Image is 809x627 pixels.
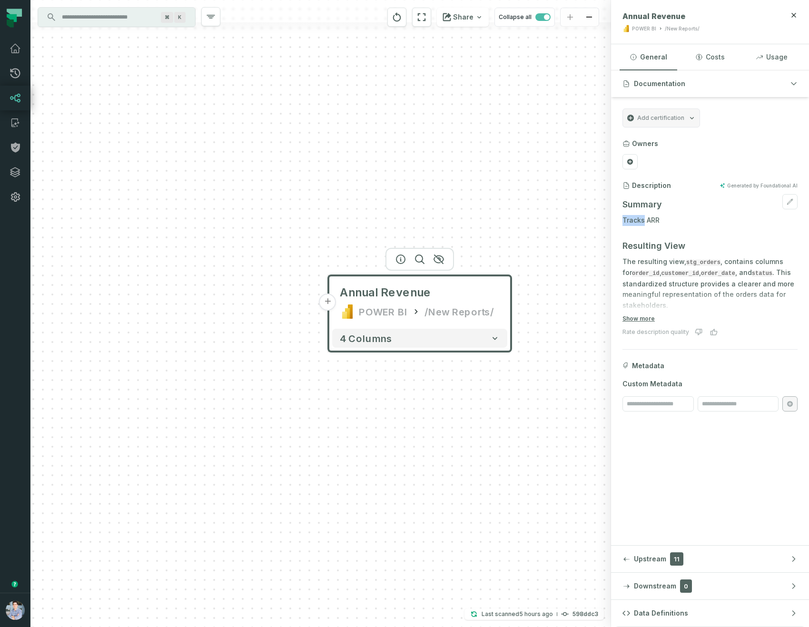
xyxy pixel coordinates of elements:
[340,285,431,300] span: Annual Revenue
[632,361,664,371] span: Metadata
[622,108,700,127] button: Add certification
[620,44,677,70] button: General
[622,239,798,253] h3: Resulting View
[611,600,809,627] button: Data Definitions
[437,8,489,27] button: Share
[161,12,173,23] span: Press ⌘ + K to focus the search bar
[720,183,798,188] button: Generated by Foundational AI
[686,259,720,266] code: stg_orders
[661,270,699,277] code: customer_id
[665,25,700,32] div: /New Reports/
[319,294,336,311] button: +
[622,215,798,226] p: Tracks ARR
[340,333,392,344] span: 4 columns
[572,611,598,617] h4: 598ddc3
[580,8,599,27] button: zoom out
[632,181,671,190] h3: Description
[482,609,553,619] p: Last scanned
[743,44,800,70] button: Usage
[622,379,798,389] span: Custom Metadata
[359,304,407,319] div: POWER BI
[752,270,772,277] code: status
[701,270,735,277] code: order_date
[632,270,660,277] code: order_id
[680,579,692,593] span: 0
[174,12,186,23] span: Press ⌘ + K to focus the search bar
[634,581,676,591] span: Downstream
[622,11,685,21] span: Annual Revenue
[622,315,655,323] button: Show more
[622,256,798,311] p: The resulting view, , contains columns for , , , and . This standardized structure provides a cle...
[494,8,555,27] button: Collapse all
[10,580,19,588] div: Tooltip anchor
[632,25,656,32] div: POWER BI
[634,554,666,564] span: Upstream
[681,44,739,70] button: Costs
[670,552,683,566] span: 11
[611,70,809,97] button: Documentation
[634,608,688,618] span: Data Definitions
[611,573,809,599] button: Downstream0
[637,114,684,122] span: Add certification
[424,304,494,319] div: /New Reports/
[611,546,809,572] button: Upstream11
[622,198,798,211] h3: Summary
[6,601,25,620] img: avatar of Alon Nafta
[519,610,553,617] relative-time: Aug 20, 2025, 4:17 AM GMT+3
[622,328,689,336] div: Rate description quality
[464,608,604,620] button: Last scanned[DATE] 4:17:02 AM598ddc3
[632,139,658,148] h3: Owners
[634,79,685,88] span: Documentation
